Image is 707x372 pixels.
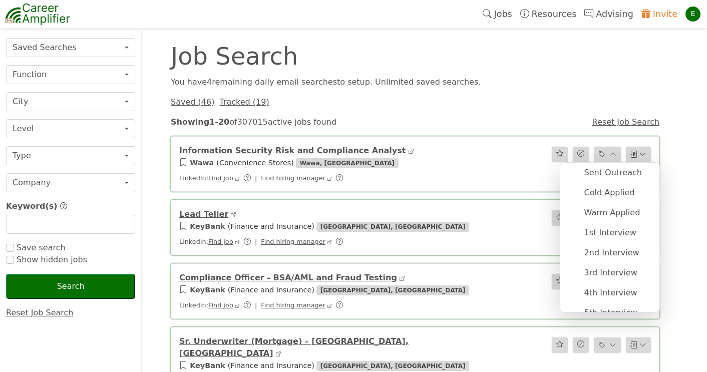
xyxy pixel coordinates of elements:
span: LinkedIn: [179,238,349,245]
a: Lead Teller [179,209,228,219]
div: 4th Interview [584,287,650,299]
a: Find hiring manager [261,174,325,182]
a: Tracked (19) [219,97,269,107]
button: Type [6,146,135,165]
button: City [6,92,135,111]
span: Save search [14,243,66,252]
a: Find hiring manager [261,238,325,245]
div: Cold Applied [584,187,650,199]
span: [GEOGRAPHIC_DATA], [GEOGRAPHIC_DATA] [316,361,469,371]
button: Saved Searches [6,38,135,57]
span: [GEOGRAPHIC_DATA], [GEOGRAPHIC_DATA] [316,222,469,232]
span: Show hidden jobs [14,255,87,264]
span: | [255,174,257,182]
button: Search [6,274,135,299]
div: added 12 min ago [496,173,657,183]
div: You have 4 remaining daily email search es to setup. Unlimited saved searches. [165,76,665,88]
span: Wawa, [GEOGRAPHIC_DATA] [296,158,399,168]
a: Jobs [479,3,516,26]
a: Resources [516,3,581,26]
a: Wawa [190,159,214,167]
a: Information Security Risk and Compliance Analyst [179,146,406,155]
a: Compliance Officer - BSA/AML and Fraud Testing [179,273,397,282]
span: ( Finance and Insurance ) [228,286,314,294]
a: Reset Job Search [6,308,74,317]
span: ( Finance and Insurance ) [228,222,314,230]
button: Function [6,65,135,84]
div: added 12 min ago [496,236,657,247]
a: Invite [637,3,681,26]
a: Saved (46) [171,97,214,107]
strong: Showing 1 - 20 [177,67,236,93]
a: KeyBank [190,286,225,294]
a: Reset Job Search [592,117,660,127]
button: Level [6,119,135,138]
span: ( Finance and Insurance ) [228,361,314,369]
img: career-amplifier-logo.png [5,2,70,27]
a: Advising [580,3,637,26]
div: 3rd Interview [584,267,650,279]
span: | [255,238,257,245]
span: [GEOGRAPHIC_DATA], [GEOGRAPHIC_DATA] [316,285,469,295]
div: 1st Interview [584,227,650,239]
span: LinkedIn: [179,174,349,182]
div: E [685,7,700,22]
a: KeyBank [190,222,225,230]
div: of 307015 active jobs found [170,65,535,180]
span: Keyword(s) [6,201,58,211]
a: Find hiring manager [261,301,325,309]
div: 2nd Interview [584,247,650,259]
a: Sr. Underwriter (Mortgage) – [GEOGRAPHIC_DATA], [GEOGRAPHIC_DATA] [179,336,409,358]
a: Find job [208,301,233,309]
a: Find job [208,174,233,182]
div: 5th Interview [584,307,650,319]
button: Company [6,173,135,192]
a: Find job [208,238,233,245]
a: KeyBank [190,361,225,369]
span: | [255,301,257,309]
span: ( Convenience Stores ) [216,159,294,167]
div: Warm Applied [584,207,650,219]
div: Sent Outreach [584,167,650,179]
span: LinkedIn: [179,301,349,309]
div: Job Search [165,44,540,68]
div: added 12 min ago [496,300,657,310]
